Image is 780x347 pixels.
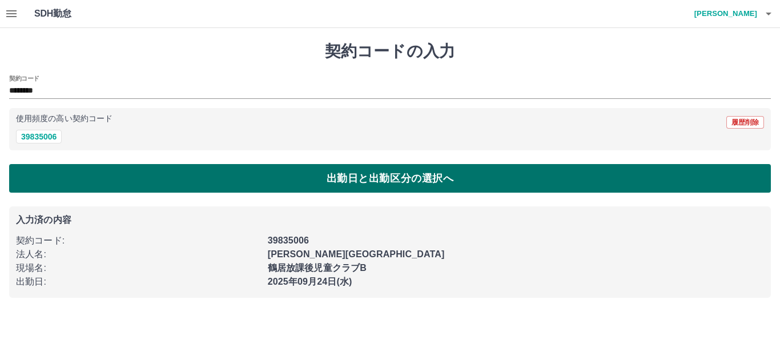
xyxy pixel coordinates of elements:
b: 39835006 [268,236,309,245]
button: 出勤日と出勤区分の選択へ [9,164,771,193]
h2: 契約コード [9,74,39,83]
p: 法人名 : [16,248,261,261]
p: 使用頻度の高い契約コード [16,115,112,123]
p: 契約コード : [16,234,261,248]
button: 39835006 [16,130,62,143]
b: 2025年09月24日(水) [268,277,352,286]
p: 現場名 : [16,261,261,275]
h1: 契約コードの入力 [9,42,771,61]
button: 履歴削除 [726,116,764,129]
b: 鶴居放課後児童クラブB [268,263,367,273]
b: [PERSON_NAME][GEOGRAPHIC_DATA] [268,249,445,259]
p: 入力済の内容 [16,216,764,225]
p: 出勤日 : [16,275,261,289]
